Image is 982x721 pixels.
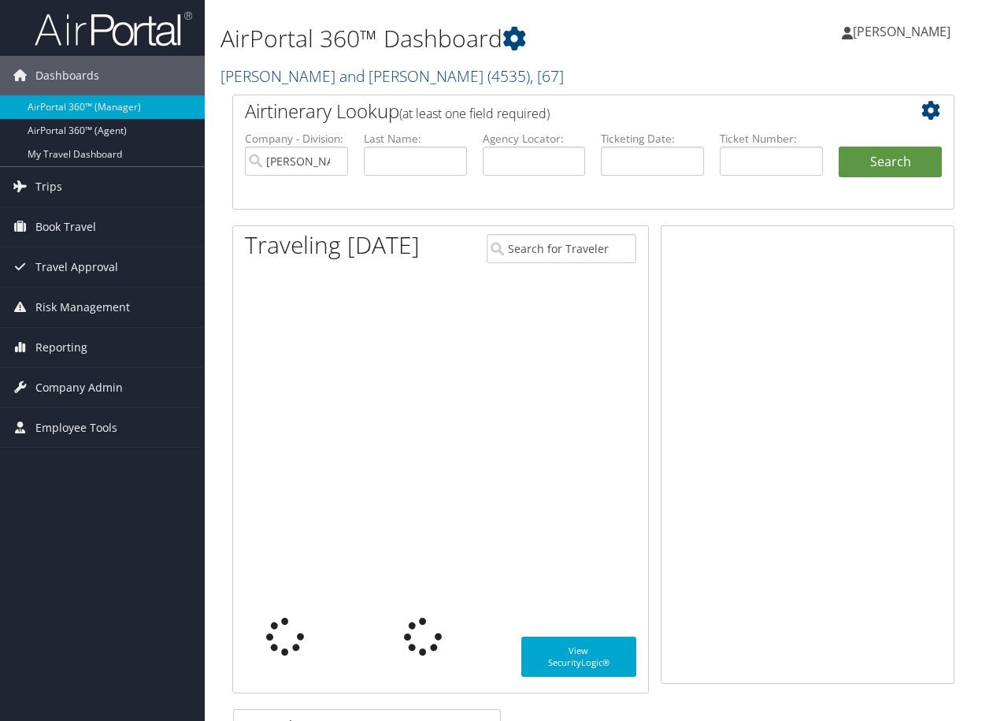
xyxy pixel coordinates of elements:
button: Search [839,147,942,178]
span: (at least one field required) [399,105,550,122]
a: [PERSON_NAME] [842,8,966,55]
h1: AirPortal 360™ Dashboard [220,22,717,55]
img: airportal-logo.png [35,10,192,47]
label: Ticket Number: [720,131,823,147]
h1: Traveling [DATE] [245,229,420,262]
label: Ticketing Date: [601,131,704,147]
span: [PERSON_NAME] [853,23,951,40]
h2: Airtinerary Lookup [245,98,882,125]
a: View SecurityLogic® [521,637,636,677]
span: Company Admin [35,368,123,407]
span: ( 4535 ) [487,65,530,87]
label: Last Name: [364,131,467,147]
label: Company - Division: [245,131,348,147]
span: Book Travel [35,207,96,247]
span: Employee Tools [35,408,117,448]
input: Search for Traveler [487,234,636,263]
span: Dashboards [35,56,99,95]
a: [PERSON_NAME] and [PERSON_NAME] [220,65,564,87]
span: , [ 67 ] [530,65,564,87]
label: Agency Locator: [483,131,586,147]
span: Trips [35,167,62,206]
span: Reporting [35,328,87,367]
span: Risk Management [35,288,130,327]
span: Travel Approval [35,247,118,287]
